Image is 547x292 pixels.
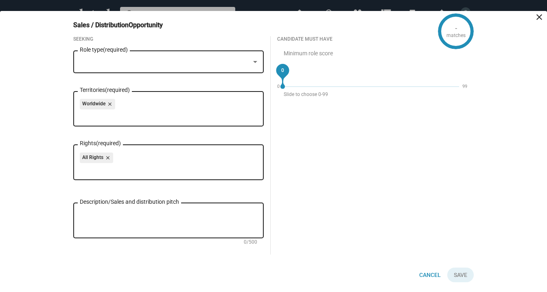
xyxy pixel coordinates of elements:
[80,153,113,163] mat-chip: All Rights
[419,268,441,282] span: Cancel
[73,21,174,29] h3: Sales / Distribution Opportunity
[103,154,111,161] mat-icon: close
[534,12,544,22] mat-icon: close
[413,268,447,282] button: Cancel
[244,239,257,246] mat-hint: 0/500
[280,66,286,74] span: 0
[455,24,457,33] div: -
[446,33,466,39] div: matches
[462,84,467,96] span: 99
[277,49,468,57] div: Minimum role score
[277,84,280,96] span: 0
[277,36,468,43] div: Candidate must have
[105,100,113,108] mat-icon: close
[73,36,264,43] div: Seeking
[80,99,115,109] mat-chip: Worldwide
